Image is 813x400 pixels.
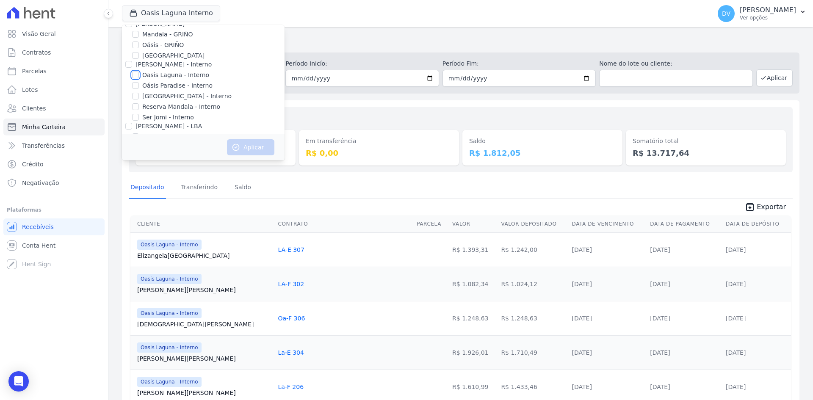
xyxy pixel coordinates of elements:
a: [DATE] [650,383,670,390]
th: Parcela [413,215,449,233]
a: [DATE] [572,383,592,390]
th: Data de Pagamento [647,215,722,233]
span: Minha Carteira [22,123,66,131]
span: Lotes [22,86,38,94]
a: Clientes [3,100,105,117]
a: Minha Carteira [3,119,105,135]
label: [PERSON_NAME] - Interno [135,61,212,68]
label: Nome do lote ou cliente: [599,59,752,68]
a: La-F 206 [278,383,304,390]
div: Open Intercom Messenger [8,371,29,392]
a: La-E 304 [278,349,304,356]
a: [DATE] [572,281,592,287]
span: Negativação [22,179,59,187]
a: LA-F 302 [278,281,304,287]
button: Aplicar [756,69,793,86]
label: [PERSON_NAME] - LBA [135,123,202,130]
th: Valor Depositado [498,215,568,233]
span: Parcelas [22,67,47,75]
label: Oasis Laguna - LBA [142,132,199,141]
a: [DATE] [726,315,746,322]
td: R$ 1.248,63 [498,301,568,335]
a: Oa-F 306 [278,315,305,322]
button: DV [PERSON_NAME] Ver opções [711,2,813,25]
span: Oasis Laguna - Interno [137,274,202,284]
a: [DATE] [726,281,746,287]
button: Aplicar [227,139,274,155]
span: Oasis Laguna - Interno [137,342,202,353]
span: Visão Geral [22,30,56,38]
a: [DEMOGRAPHIC_DATA][PERSON_NAME] [137,320,271,328]
p: [PERSON_NAME] [740,6,796,14]
a: [DATE] [726,383,746,390]
i: unarchive [745,202,755,212]
a: Lotes [3,81,105,98]
span: Oasis Laguna - Interno [137,377,202,387]
label: Reserva Mandala - Interno [142,102,220,111]
a: [PERSON_NAME][PERSON_NAME] [137,354,271,363]
span: Crédito [22,160,44,168]
label: Período Inicío: [285,59,439,68]
a: Conta Hent [3,237,105,254]
dd: R$ 13.717,64 [633,147,779,159]
a: [DATE] [726,349,746,356]
button: Oasis Laguna Interno [122,5,220,21]
span: Oasis Laguna - Interno [137,240,202,250]
a: Crédito [3,156,105,173]
a: Parcelas [3,63,105,80]
th: Valor [449,215,498,233]
span: Oasis Laguna - Interno [137,308,202,318]
h2: Minha Carteira [122,34,799,49]
th: Cliente [130,215,274,233]
label: Mandala - GRIÑO [142,30,193,39]
label: [GEOGRAPHIC_DATA] - Interno [142,92,232,101]
a: Elizangela[GEOGRAPHIC_DATA] [137,251,271,260]
label: Ser Jomi - Interno [142,113,194,122]
a: Saldo [233,177,253,199]
span: Contratos [22,48,51,57]
a: [PERSON_NAME][PERSON_NAME] [137,389,271,397]
dt: Somatório total [633,137,779,146]
a: Transferências [3,137,105,154]
a: [DATE] [572,246,592,253]
dt: Saldo [469,137,616,146]
label: Oásis Paradise - Interno [142,81,213,90]
td: R$ 1.024,12 [498,267,568,301]
span: Transferências [22,141,65,150]
a: [PERSON_NAME][PERSON_NAME] [137,286,271,294]
a: Depositado [129,177,166,199]
a: unarchive Exportar [738,202,793,214]
div: Plataformas [7,205,101,215]
dd: R$ 0,00 [306,147,452,159]
a: [DATE] [650,349,670,356]
td: R$ 1.710,49 [498,335,568,370]
a: [DATE] [650,281,670,287]
td: R$ 1.926,01 [449,335,498,370]
a: [DATE] [572,315,592,322]
a: Recebíveis [3,218,105,235]
dt: Em transferência [306,137,452,146]
span: Recebíveis [22,223,54,231]
a: [DATE] [572,349,592,356]
a: [DATE] [726,246,746,253]
label: [GEOGRAPHIC_DATA] [142,51,205,60]
th: Contrato [274,215,413,233]
td: R$ 1.248,63 [449,301,498,335]
label: Oasis Laguna - Interno [142,71,209,80]
th: Data de Vencimento [569,215,647,233]
td: R$ 1.242,00 [498,232,568,267]
span: Clientes [22,104,46,113]
td: R$ 1.393,31 [449,232,498,267]
p: Ver opções [740,14,796,21]
span: DV [722,11,730,17]
a: Transferindo [180,177,220,199]
span: Exportar [757,202,786,212]
th: Data de Depósito [722,215,791,233]
a: Negativação [3,174,105,191]
dd: R$ 1.812,05 [469,147,616,159]
label: Período Fim: [442,59,596,68]
a: Contratos [3,44,105,61]
a: LA-E 307 [278,246,304,253]
label: Oásis - GRIÑO [142,41,184,50]
td: R$ 1.082,34 [449,267,498,301]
